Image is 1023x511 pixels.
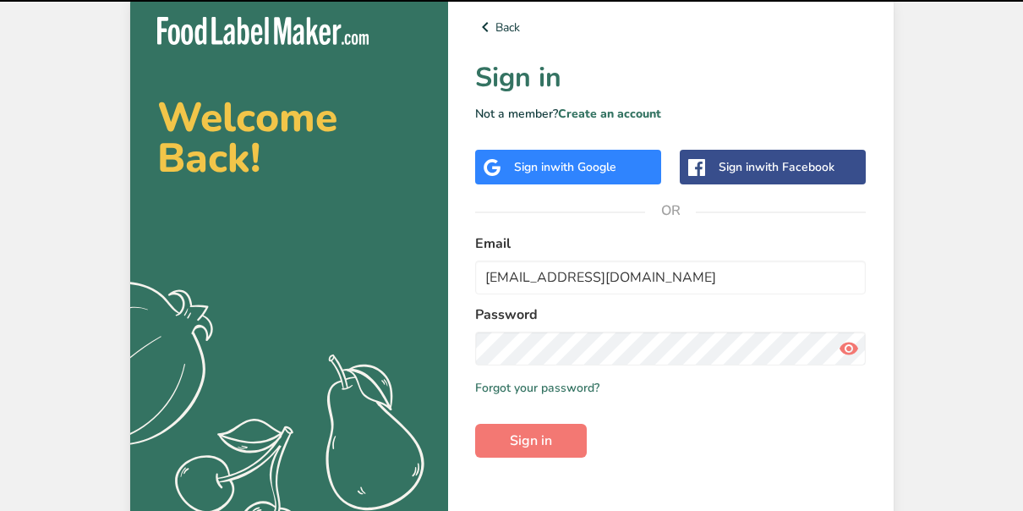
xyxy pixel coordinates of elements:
div: Sign in [719,158,834,176]
span: OR [645,185,696,236]
img: Food Label Maker [157,17,369,45]
a: Create an account [558,106,661,122]
button: Sign in [475,424,587,458]
span: Sign in [510,431,552,451]
a: Back [475,17,867,37]
span: with Facebook [755,159,834,175]
span: with Google [550,159,616,175]
h2: Welcome Back! [157,97,421,179]
label: Email [475,234,867,254]
input: Enter Your Email [475,261,867,294]
h1: Sign in [475,58,867,98]
p: Not a member? [475,105,867,123]
a: Forgot your password? [475,379,599,397]
label: Password [475,305,867,325]
div: Sign in [514,158,616,176]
